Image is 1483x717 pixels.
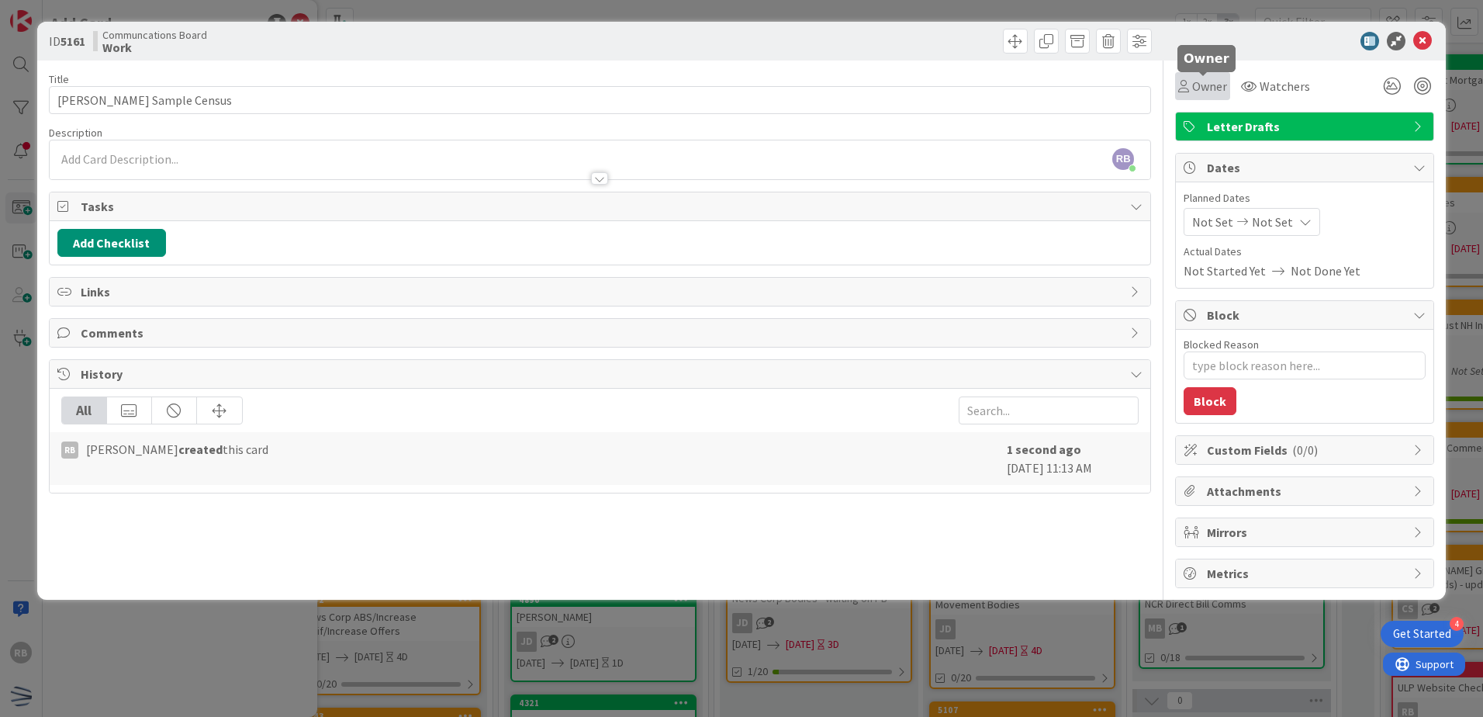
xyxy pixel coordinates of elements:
[1393,626,1451,642] div: Get Started
[959,397,1139,424] input: Search...
[81,324,1122,342] span: Comments
[60,33,85,49] b: 5161
[1207,564,1405,583] span: Metrics
[102,29,207,41] span: Communcations Board
[1291,262,1360,280] span: Not Done Yet
[81,365,1122,383] span: History
[1112,148,1134,170] span: RB
[61,442,78,459] div: RB
[81,197,1122,216] span: Tasks
[81,282,1122,301] span: Links
[102,41,207,54] b: Work
[49,72,69,86] label: Title
[178,442,223,457] b: created
[1292,442,1318,458] span: ( 0/0 )
[49,126,102,140] span: Description
[1252,213,1293,231] span: Not Set
[1192,77,1227,95] span: Owner
[1207,523,1405,542] span: Mirrors
[62,397,107,424] div: All
[1381,621,1464,647] div: Open Get Started checklist, remaining modules: 4
[1184,262,1266,280] span: Not Started Yet
[1450,617,1464,631] div: 4
[1207,306,1405,324] span: Block
[1207,482,1405,501] span: Attachments
[1184,338,1259,352] label: Blocked Reason
[1184,190,1426,206] span: Planned Dates
[1192,213,1233,231] span: Not Set
[1184,387,1236,415] button: Block
[1007,442,1081,457] b: 1 second ago
[1184,244,1426,260] span: Actual Dates
[1260,77,1310,95] span: Watchers
[1207,158,1405,177] span: Dates
[1207,441,1405,459] span: Custom Fields
[1207,117,1405,136] span: Letter Drafts
[1184,51,1229,66] h5: Owner
[57,229,166,257] button: Add Checklist
[33,2,71,21] span: Support
[49,32,85,50] span: ID
[1007,440,1139,477] div: [DATE] 11:13 AM
[86,440,268,459] span: [PERSON_NAME] this card
[49,86,1151,114] input: type card name here...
